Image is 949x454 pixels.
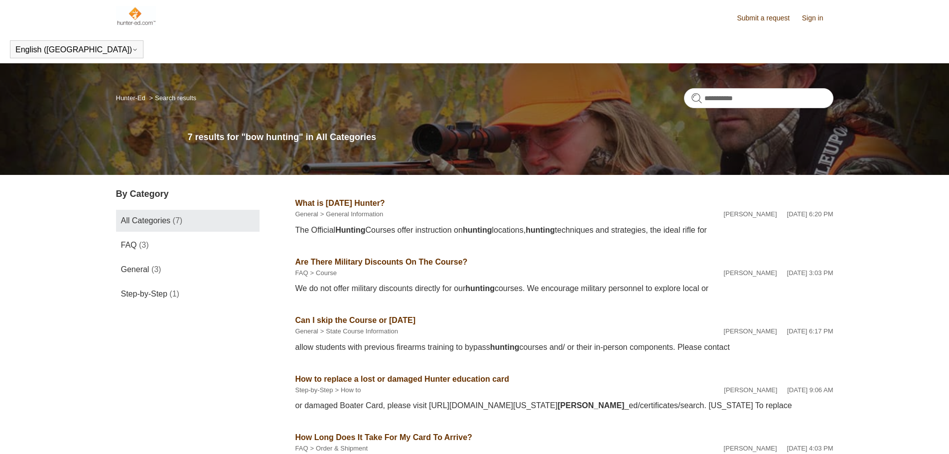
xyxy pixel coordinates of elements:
[116,283,260,305] a: Step-by-Step (1)
[188,131,833,144] h1: 7 results for "bow hunting" in All Categories
[116,94,145,102] a: Hunter-Ed
[295,209,318,219] li: General
[787,210,833,218] time: 02/12/2024, 18:20
[295,268,308,278] li: FAQ
[326,327,398,335] a: State Course Information
[295,269,308,277] a: FAQ
[787,445,833,452] time: 05/10/2024, 16:03
[318,209,384,219] li: General Information
[557,401,624,410] em: [PERSON_NAME]
[724,444,777,454] li: [PERSON_NAME]
[295,199,385,207] a: What is [DATE] Hunter?
[295,444,308,454] li: FAQ
[139,241,149,249] span: (3)
[121,290,167,298] span: Step-by-Step
[724,385,777,395] li: [PERSON_NAME]
[684,88,833,108] input: Search
[333,385,361,395] li: How to
[308,268,337,278] li: Course
[295,327,318,335] a: General
[295,386,333,394] a: Step-by-Step
[15,45,138,54] button: English ([GEOGRAPHIC_DATA])
[151,265,161,274] span: (3)
[121,241,137,249] span: FAQ
[916,421,942,447] div: Live chat
[526,226,555,234] em: hunting
[295,316,416,324] a: Can I skip the Course or [DATE]
[116,234,260,256] a: FAQ (3)
[295,445,308,452] a: FAQ
[295,258,468,266] a: Are There Military Discounts On The Course?
[316,445,368,452] a: Order & Shipment
[724,268,777,278] li: [PERSON_NAME]
[169,290,179,298] span: (1)
[295,224,833,236] div: The Official Courses offer instruction on locations, techniques and strategies, the ideal rifle for
[787,327,833,335] time: 02/12/2024, 18:17
[295,326,318,336] li: General
[318,326,398,336] li: State Course Information
[465,284,495,293] em: hunting
[295,341,833,353] div: allow students with previous firearms training to bypass courses and/ or their in-person componen...
[116,259,260,281] a: General (3)
[121,265,149,274] span: General
[295,210,318,218] a: General
[802,13,833,23] a: Sign in
[121,216,171,225] span: All Categories
[724,326,777,336] li: [PERSON_NAME]
[295,385,333,395] li: Step-by-Step
[787,386,833,394] time: 07/28/2022, 09:06
[295,400,833,412] div: or damaged Boater Card, please visit [URL][DOMAIN_NAME][US_STATE] _ed/certificates/search. [US_ST...
[326,210,383,218] a: General Information
[787,269,833,277] time: 05/09/2024, 15:03
[737,13,800,23] a: Submit a request
[463,226,492,234] em: hunting
[116,94,147,102] li: Hunter-Ed
[295,433,472,442] a: How Long Does It Take For My Card To Arrive?
[341,386,361,394] a: How to
[116,6,156,26] img: Hunter-Ed Help Center home page
[147,94,196,102] li: Search results
[116,187,260,201] h3: By Category
[335,226,365,234] em: Hunting
[308,444,368,454] li: Order & Shipment
[295,283,833,295] div: We do not offer military discounts directly for our courses. We encourage military personnel to e...
[173,216,183,225] span: (7)
[316,269,337,277] a: Course
[116,210,260,232] a: All Categories (7)
[490,343,520,351] em: hunting
[724,209,777,219] li: [PERSON_NAME]
[295,375,509,383] a: How to replace a lost or damaged Hunter education card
